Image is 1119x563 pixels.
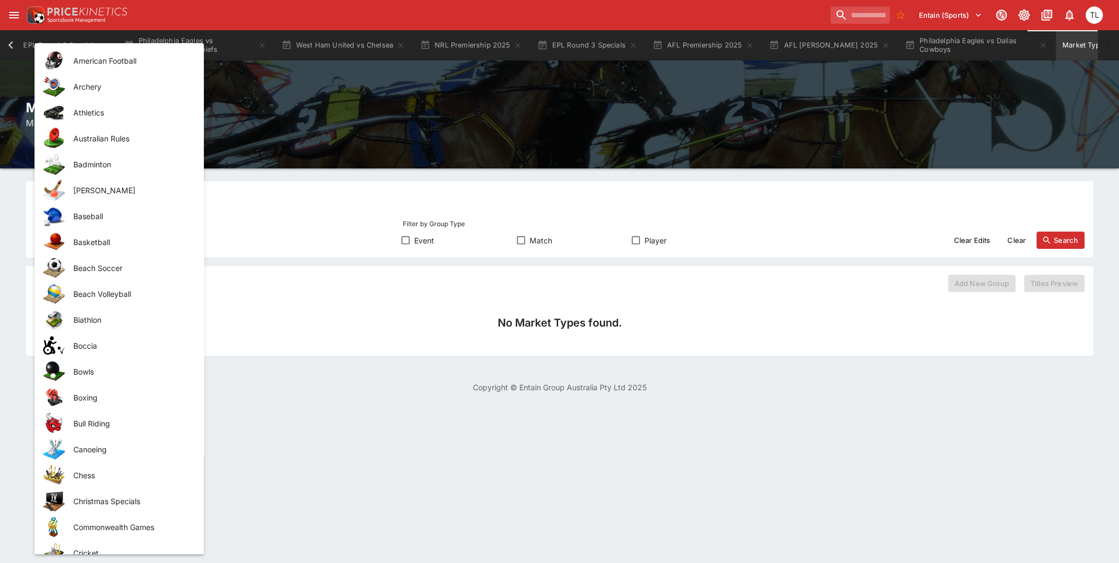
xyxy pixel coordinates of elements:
[43,361,65,382] img: bowls.png
[73,392,187,403] span: Boxing
[73,159,187,170] span: Badminton
[43,438,65,460] img: canoeing.png
[73,211,187,222] span: Baseball
[73,288,187,300] span: Beach Volleyball
[73,366,187,377] span: Bowls
[73,547,187,559] span: Cricket
[73,444,187,455] span: Canoeing
[43,309,65,330] img: other.png
[43,257,65,279] img: beach_soccer.png
[73,236,187,248] span: Basketball
[73,185,187,196] span: [PERSON_NAME]
[43,127,65,149] img: australian_rules.png
[43,76,65,97] img: archery.png
[43,412,65,434] img: bull_riding.png
[73,340,187,351] span: Boccia
[43,101,65,123] img: athletics.png
[43,490,65,512] img: specials.png
[43,179,65,201] img: bandy.png
[73,314,187,325] span: Biathlon
[73,496,187,507] span: Christmas Specials
[43,335,65,356] img: boccia.png
[43,231,65,253] img: basketball.png
[73,107,187,118] span: Athletics
[73,418,187,429] span: Bull Riding
[73,262,187,274] span: Beach Soccer
[43,153,65,175] img: badminton.png
[73,521,187,533] span: Commonwealth Games
[43,283,65,304] img: beach_volleyball.png
[43,516,65,538] img: commonwealth_games.png
[73,133,187,144] span: Australian Rules
[73,470,187,481] span: Chess
[43,50,65,71] img: american_football.png
[43,386,65,408] img: boxing.png
[43,464,65,486] img: chess.png
[73,81,187,92] span: Archery
[73,55,187,66] span: American Football
[43,205,65,227] img: baseball.png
